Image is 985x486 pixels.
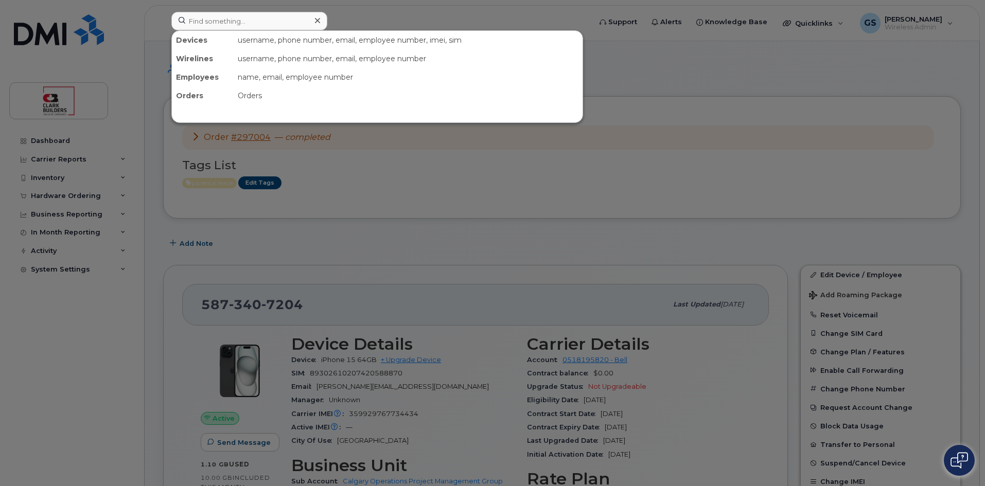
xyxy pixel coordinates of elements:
div: Devices [172,31,234,49]
div: Orders [234,86,583,105]
div: Wirelines [172,49,234,68]
img: Open chat [951,452,968,469]
div: name, email, employee number [234,68,583,86]
div: username, phone number, email, employee number [234,49,583,68]
div: Employees [172,68,234,86]
div: username, phone number, email, employee number, imei, sim [234,31,583,49]
div: Orders [172,86,234,105]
